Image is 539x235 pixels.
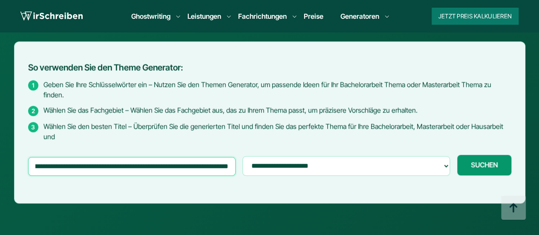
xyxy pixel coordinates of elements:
a: Preise [304,12,323,20]
button: SUCHEN [457,155,511,175]
li: Geben Sie Ihre Schlüsselwörter ein – Nutzen Sie den Themen Generator, um passende Ideen für Ihr B... [28,79,511,100]
span: SUCHEN [471,161,498,168]
a: Generatoren [340,11,379,21]
span: 3 [28,122,38,132]
span: 1 [28,80,38,90]
a: Fachrichtungen [238,11,287,21]
img: button top [501,195,526,221]
button: Jetzt Preis kalkulieren [432,8,519,25]
span: 2 [28,106,38,116]
a: Ghostwriting [131,11,170,21]
img: logo wirschreiben [20,10,83,23]
li: Wählen Sie das Fachgebiet – Wählen Sie das Fachgebiet aus, das zu Ihrem Thema passt, um präzisere... [28,105,511,116]
a: Leistungen [187,11,221,21]
h2: So verwenden Sie den Theme Generator: [28,63,511,73]
li: Wählen Sie den besten Titel – Überprüfen Sie die generierten Titel und finden Sie das perfekte Th... [28,121,511,142]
